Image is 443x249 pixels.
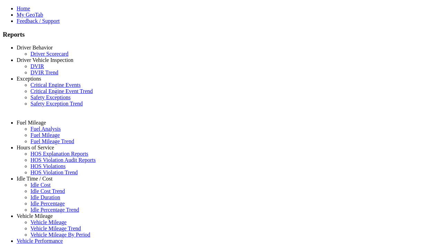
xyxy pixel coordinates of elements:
a: Critical Engine Events [30,82,81,88]
a: Idle Cost [30,182,51,188]
a: HOS Violation Trend [30,169,78,175]
h3: Reports [3,31,440,38]
a: Idle Time / Cost [17,176,53,182]
a: Vehicle Mileage By Period [30,232,90,238]
a: Driver Scorecard [30,51,69,57]
a: Home [17,6,30,11]
a: HOS Explanation Reports [30,151,88,157]
a: Exceptions [17,76,41,82]
a: Fuel Mileage Trend [30,138,74,144]
a: Idle Duration [30,194,60,200]
a: DVIR Trend [30,70,58,75]
a: Hours of Service [17,145,54,150]
a: HOS Violation Audit Reports [30,157,96,163]
a: Feedback / Support [17,18,60,24]
a: Fuel Analysis [30,126,61,132]
a: Critical Engine Event Trend [30,88,93,94]
a: Idle Cost Trend [30,188,65,194]
a: Fuel Mileage [17,120,46,126]
a: Driver Vehicle Inspection [17,57,73,63]
a: Vehicle Performance [17,238,63,244]
a: HOS Violations [30,163,65,169]
a: Idle Percentage [30,201,65,206]
a: Driver Behavior [17,45,53,50]
a: DVIR [30,63,44,69]
a: Safety Exceptions [30,94,71,100]
a: My GeoTab [17,12,43,18]
a: Fuel Mileage [30,132,60,138]
a: Vehicle Mileage [30,219,66,225]
a: Vehicle Mileage [17,213,53,219]
a: Vehicle Mileage Trend [30,225,81,231]
a: Safety Exception Trend [30,101,83,107]
a: Idle Percentage Trend [30,207,79,213]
